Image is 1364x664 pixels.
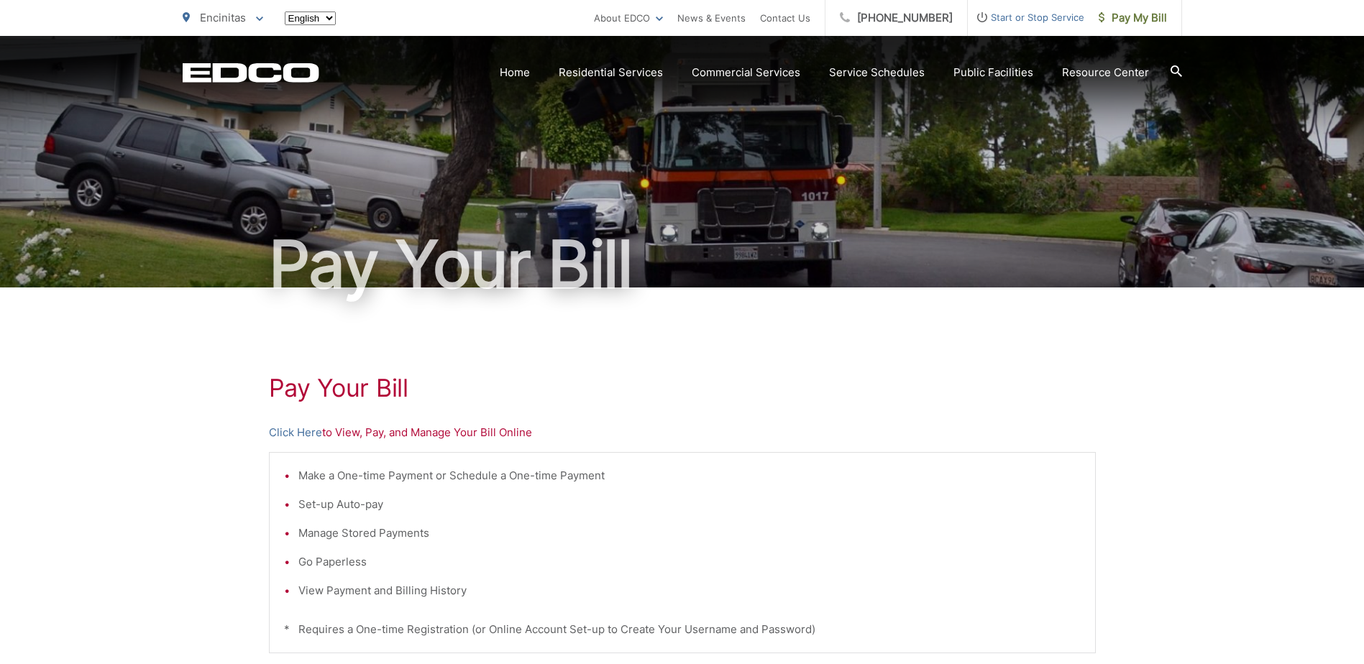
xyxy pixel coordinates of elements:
[677,9,746,27] a: News & Events
[284,621,1081,638] p: * Requires a One-time Registration (or Online Account Set-up to Create Your Username and Password)
[594,9,663,27] a: About EDCO
[298,496,1081,513] li: Set-up Auto-pay
[298,467,1081,484] li: Make a One-time Payment or Schedule a One-time Payment
[953,64,1033,81] a: Public Facilities
[269,424,322,441] a: Click Here
[692,64,800,81] a: Commercial Services
[1099,9,1167,27] span: Pay My Bill
[298,525,1081,542] li: Manage Stored Payments
[298,553,1081,571] li: Go Paperless
[285,11,336,25] select: Select a language
[760,9,810,27] a: Contact Us
[500,64,530,81] a: Home
[269,374,1096,402] h1: Pay Your Bill
[559,64,663,81] a: Residential Services
[1062,64,1149,81] a: Resource Center
[298,582,1081,599] li: View Payment and Billing History
[829,64,925,81] a: Service Schedules
[183,229,1182,300] h1: Pay Your Bill
[183,63,319,83] a: EDCD logo. Return to the homepage.
[269,424,1096,441] p: to View, Pay, and Manage Your Bill Online
[200,11,246,24] span: Encinitas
